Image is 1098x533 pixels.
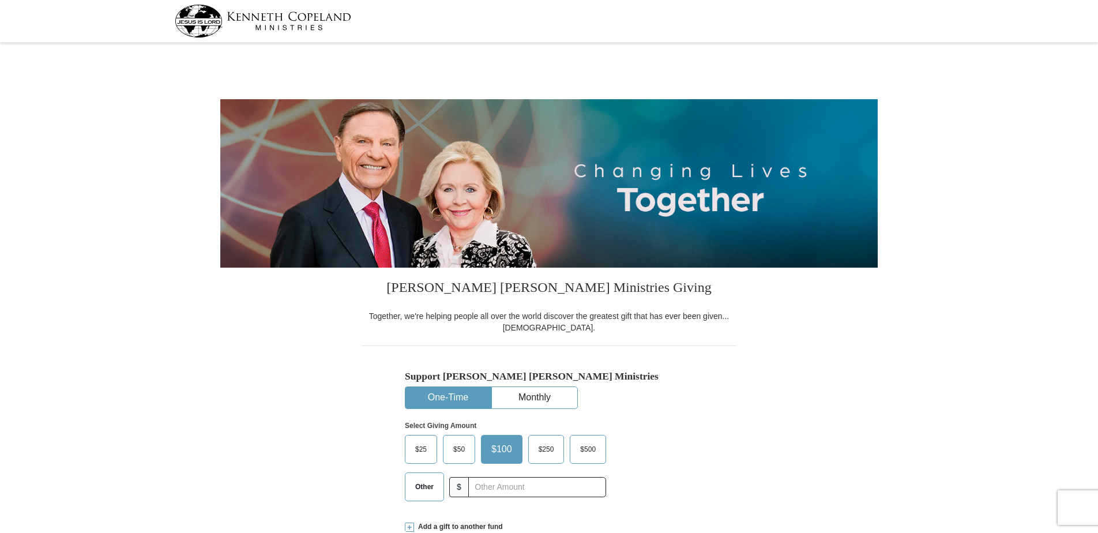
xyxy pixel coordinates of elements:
span: Other [409,478,439,496]
span: $ [449,477,469,497]
button: One-Time [405,387,491,408]
span: $50 [448,441,471,458]
h3: [PERSON_NAME] [PERSON_NAME] Ministries Giving [362,268,736,310]
button: Monthly [492,387,577,408]
div: Together, we're helping people all over the world discover the greatest gift that has ever been g... [362,310,736,333]
span: $25 [409,441,433,458]
input: Other Amount [468,477,606,497]
span: $500 [574,441,601,458]
strong: Select Giving Amount [405,422,476,430]
span: $100 [486,441,518,458]
img: kcm-header-logo.svg [175,5,351,37]
span: $250 [533,441,560,458]
h5: Support [PERSON_NAME] [PERSON_NAME] Ministries [405,370,693,382]
span: Add a gift to another fund [414,522,503,532]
